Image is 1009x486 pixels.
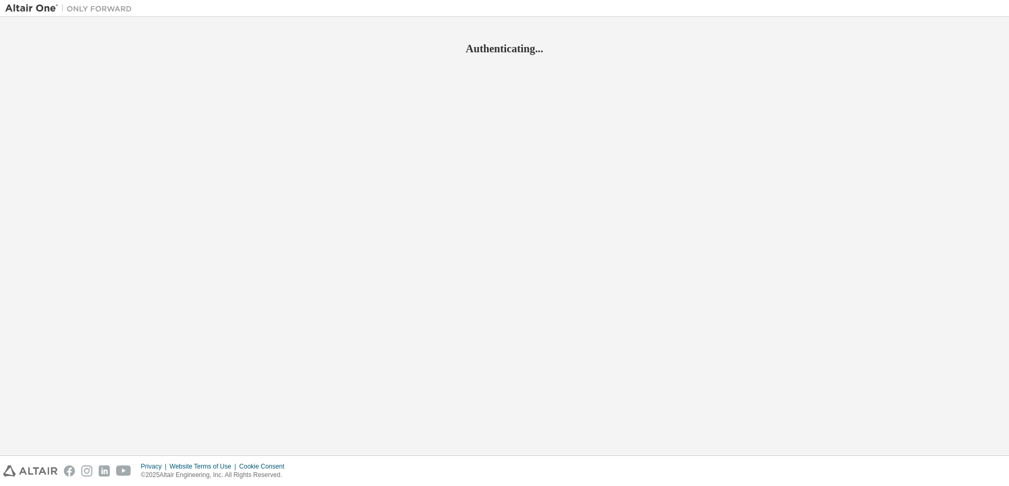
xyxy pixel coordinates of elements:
img: Altair One [5,3,137,14]
img: facebook.svg [64,465,75,476]
h2: Authenticating... [5,42,1004,55]
img: linkedin.svg [99,465,110,476]
div: Cookie Consent [239,462,290,471]
div: Website Terms of Use [169,462,239,471]
p: © 2025 Altair Engineering, Inc. All Rights Reserved. [141,471,291,480]
img: youtube.svg [116,465,131,476]
img: altair_logo.svg [3,465,58,476]
img: instagram.svg [81,465,92,476]
div: Privacy [141,462,169,471]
